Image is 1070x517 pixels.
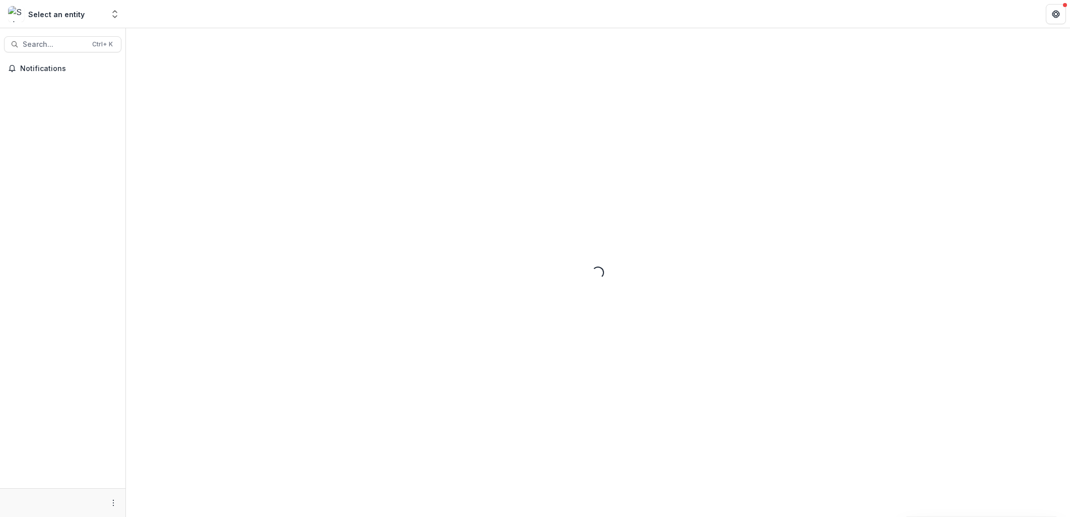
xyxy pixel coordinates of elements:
span: Notifications [20,64,117,73]
button: Search... [4,36,121,52]
button: Open entity switcher [108,4,122,24]
img: Select an entity [8,6,24,22]
button: Notifications [4,60,121,77]
button: More [107,497,119,509]
span: Search... [23,40,86,49]
div: Ctrl + K [90,39,115,50]
button: Get Help [1046,4,1066,24]
div: Select an entity [28,9,85,20]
